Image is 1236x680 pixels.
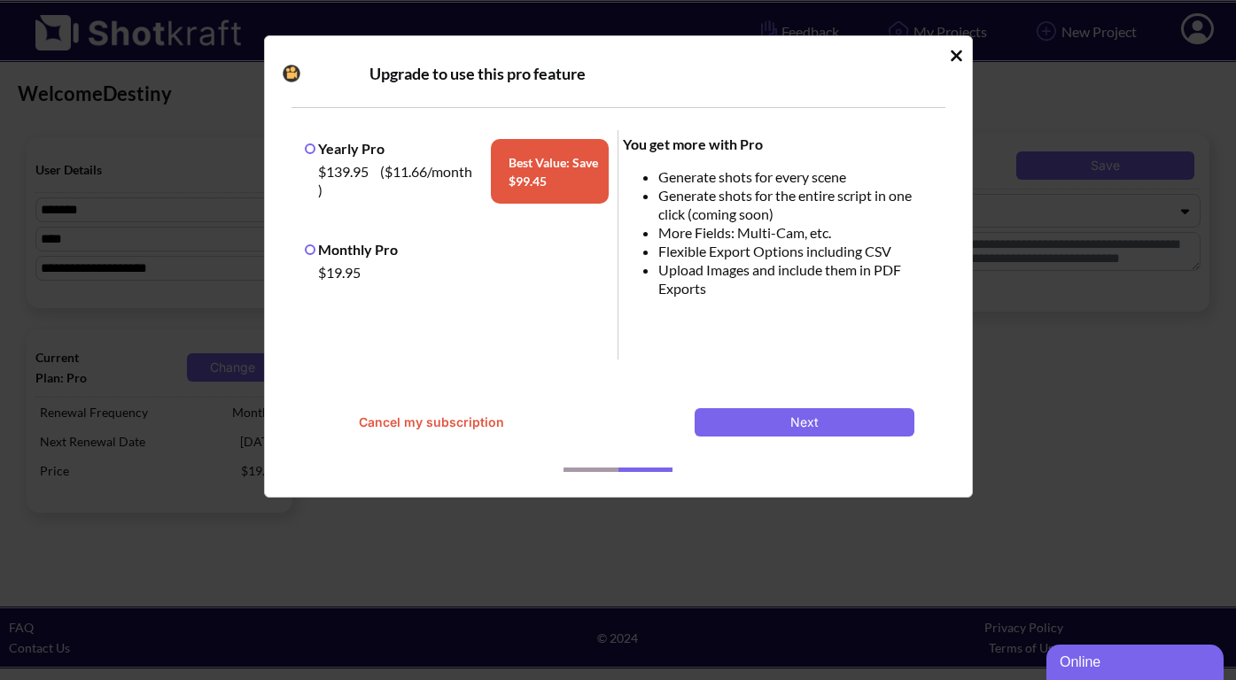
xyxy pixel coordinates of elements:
[323,408,541,437] button: Cancel my subscription
[1046,641,1227,680] iframe: chat widget
[264,35,973,498] div: Idle Modal
[658,167,937,186] li: Generate shots for every scene
[491,139,610,204] span: Best Value: Save $ 99.45
[305,241,398,258] label: Monthly Pro
[658,242,937,260] li: Flexible Export Options including CSV
[623,135,937,153] div: You get more with Pro
[278,60,305,87] img: Camera Icon
[305,140,385,157] label: Yearly Pro
[658,186,937,223] li: Generate shots for the entire script in one click (coming soon)
[318,163,472,198] span: ( $11.66 /month )
[658,260,937,297] li: Upload Images and include them in PDF Exports
[695,408,913,437] button: Next
[658,223,937,242] li: More Fields: Multi-Cam, etc.
[314,158,482,204] div: $139.95
[314,259,610,286] div: $19.95
[369,63,925,84] div: Upgrade to use this pro feature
